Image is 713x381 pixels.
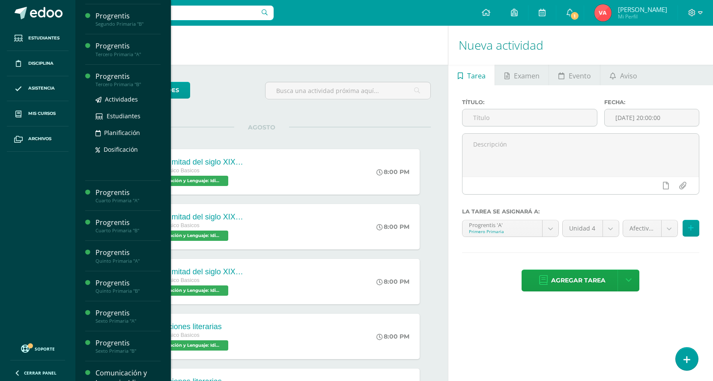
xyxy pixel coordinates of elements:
a: ProgrentisTercero Primaria "A" [95,41,161,57]
span: Primero Básico Basicos [143,277,200,283]
span: Actividades [105,95,138,103]
a: Progrentis 'A'Primero Primaria [462,220,558,237]
label: Título: [462,99,598,105]
div: Primera mitad del siglo XIX Contexto histórico [143,213,245,222]
input: Busca un usuario... [81,6,274,20]
span: Comunicación y Lenguaje: Idioma Español 'B' [143,285,228,296]
h1: Nueva actividad [459,26,703,65]
a: Soporte [10,342,65,354]
span: Soporte [35,346,55,352]
span: [PERSON_NAME] [618,5,667,14]
span: Asistencia [28,85,55,92]
span: Unidad 4 [569,220,596,237]
img: 5ef59e455bde36dc0487bc51b4dad64e.png [594,4,612,21]
div: Progrentis [95,188,161,198]
span: Primero Básico Basicos [143,222,200,228]
div: Progrentis [95,248,161,258]
div: Segundo Primaria "B" [95,21,161,27]
div: Tercero Primaria "B" [95,81,161,87]
div: Primera mitad del siglo XIX Contexto histórico [143,158,245,167]
div: Sexto Primaria "A" [95,318,161,324]
a: Archivos [7,126,69,152]
div: Progrentis [95,72,161,81]
span: Planificación [104,129,140,137]
a: Actividades [95,94,161,104]
div: Progrentis [95,41,161,51]
span: Cerrar panel [24,370,57,376]
span: Evento [569,66,591,86]
div: Progrentis [95,278,161,288]
span: Mis cursos [28,110,56,117]
label: Fecha: [604,99,699,105]
a: Asistencia [7,76,69,102]
span: Examen [514,66,540,86]
div: Quinto Primaria "B" [95,288,161,294]
label: La tarea se asignará a: [462,208,699,215]
span: Afectivo (10.0%) [629,220,655,237]
div: Progrentis [95,308,161,318]
span: Primero Básico Basicos [143,332,200,338]
a: Disciplina [7,51,69,76]
a: Examen [495,65,549,85]
div: Progrentis 'A' [469,220,536,228]
div: Generaciones literarias [143,322,230,331]
div: 8:00 PM [376,168,409,176]
a: Dosificación [95,144,161,154]
div: Cuarto Primaria "B" [95,228,161,234]
div: Sexto Primaria "B" [95,348,161,354]
a: ProgrentisCuarto Primaria "A" [95,188,161,204]
a: ProgrentisSexto Primaria "B" [95,338,161,354]
div: 8:00 PM [376,223,409,231]
div: 8:00 PM [376,333,409,340]
div: Tercero Primaria "A" [95,51,161,57]
div: 8:00 PM [376,278,409,285]
a: Unidad 4 [563,220,619,237]
a: ProgrentisSegundo Primaria "B" [95,11,161,27]
h1: Actividades [86,26,438,65]
span: Estudiantes [107,112,140,120]
div: Quinto Primaria "A" [95,258,161,264]
div: Primero Primaria [469,228,536,234]
div: Progrentis [95,338,161,348]
span: Estudiantes [28,35,60,42]
span: Comunicación y Lenguaje: Idioma Español 'C' [143,176,228,186]
div: Progrentis [95,11,161,21]
input: Fecha de entrega [605,109,699,126]
span: Aviso [620,66,637,86]
div: Cuarto Primaria "A" [95,198,161,204]
a: Tarea [448,65,495,85]
span: Comunicación y Lenguaje: Idioma Español 'C' [143,340,228,351]
span: Tarea [467,66,486,86]
a: Planificación [95,128,161,138]
span: AGOSTO [234,123,289,131]
span: Archivos [28,135,51,142]
input: Título [462,109,597,126]
a: Mis cursos [7,101,69,126]
a: Estudiantes [7,26,69,51]
div: Progrentis [95,218,161,228]
span: Comunicación y Lenguaje: Idioma Español 'A' [143,231,228,241]
a: Aviso [600,65,646,85]
a: Afectivo (10.0%) [623,220,677,237]
input: Busca una actividad próxima aquí... [266,82,430,99]
div: Primera mitad del siglo XIX Contexto histórico [143,267,245,276]
span: Dosificación [104,145,138,153]
a: ProgrentisCuarto Primaria "B" [95,218,161,234]
span: Agregar tarea [551,270,606,291]
span: Disciplina [28,60,54,67]
a: Estudiantes [95,111,161,121]
a: ProgrentisQuinto Primaria "A" [95,248,161,264]
span: 1 [570,11,579,21]
a: ProgrentisQuinto Primaria "B" [95,278,161,294]
a: ProgrentisTercero Primaria "B" [95,72,161,87]
span: Mi Perfil [618,13,667,20]
span: Primero Básico Basicos [143,168,200,174]
a: Evento [549,65,600,85]
a: ProgrentisSexto Primaria "A" [95,308,161,324]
